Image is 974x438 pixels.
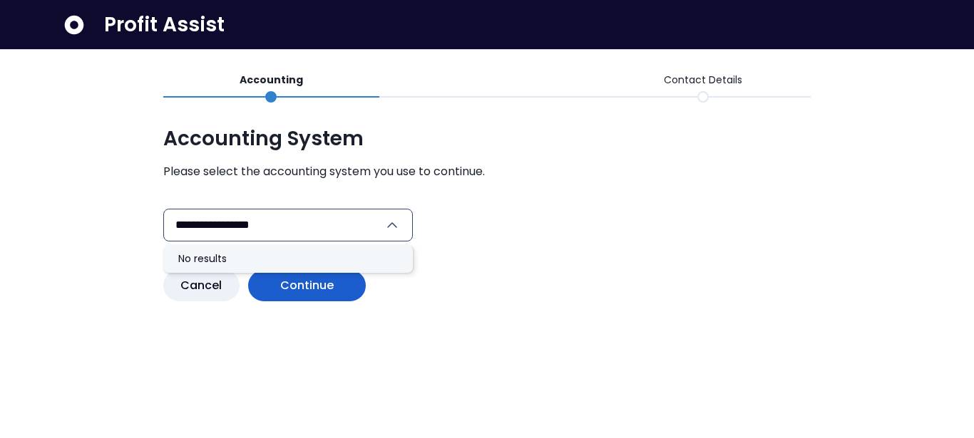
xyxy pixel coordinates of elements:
[180,277,222,294] span: Cancel
[248,270,366,301] button: Continue
[104,12,225,38] span: Profit Assist
[163,270,240,301] button: Cancel
[163,163,811,180] span: Please select the accounting system you use to continue.
[280,277,334,294] span: Continue
[664,73,742,88] p: Contact Details
[240,73,303,88] p: Accounting
[163,126,811,152] span: Accounting System
[166,248,410,270] div: No results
